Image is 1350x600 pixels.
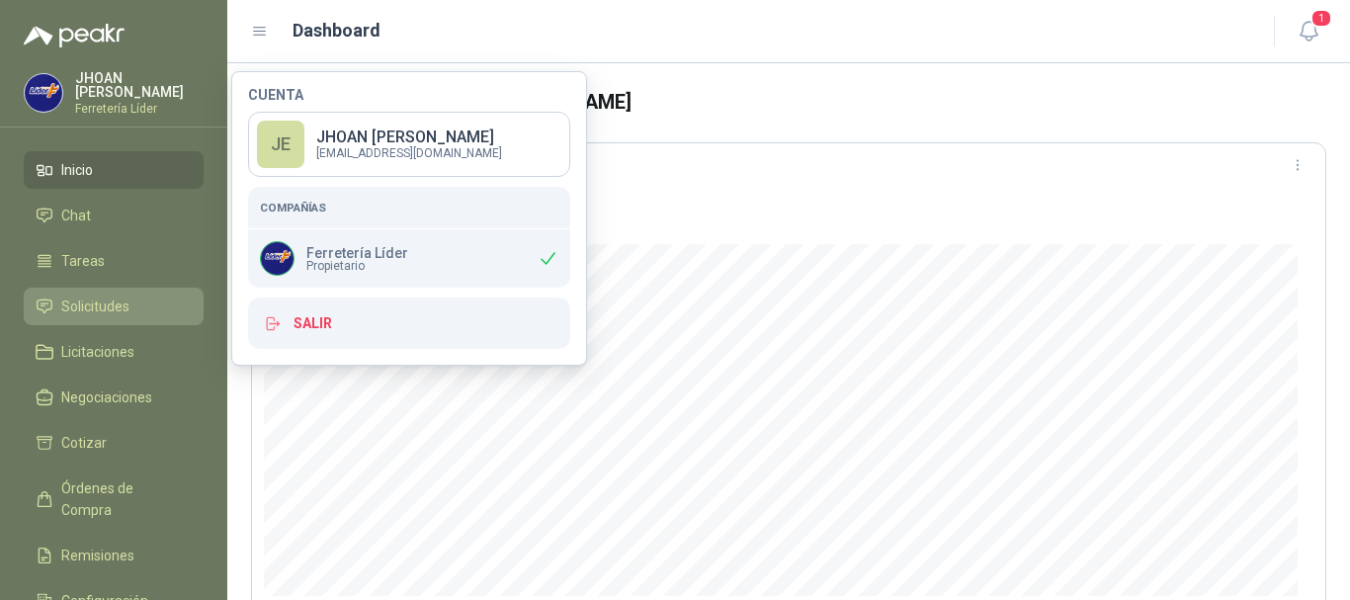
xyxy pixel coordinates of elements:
div: JE [257,121,304,168]
span: Remisiones [61,545,134,566]
span: Órdenes de Compra [61,477,185,521]
p: JHOAN [PERSON_NAME] [75,71,204,99]
div: Company LogoFerretería LíderPropietario [248,229,570,288]
span: Inicio [61,159,93,181]
img: Company Logo [25,74,62,112]
img: Company Logo [261,242,294,275]
a: Remisiones [24,537,204,574]
p: [EMAIL_ADDRESS][DOMAIN_NAME] [316,147,502,159]
a: Tareas [24,242,204,280]
a: Órdenes de Compra [24,470,204,529]
span: Cotizar [61,432,107,454]
button: 1 [1291,14,1326,49]
a: Negociaciones [24,379,204,416]
h3: Estado de las Solicitudes Recibidas [264,181,1313,205]
p: Ferretería Líder [306,246,408,260]
a: Cotizar [24,424,204,462]
a: Solicitudes [24,288,204,325]
a: Inicio [24,151,204,189]
span: Propietario [306,260,408,272]
p: JHOAN [PERSON_NAME] [316,129,502,145]
a: Chat [24,197,204,234]
a: Licitaciones [24,333,204,371]
h1: Dashboard [293,17,380,44]
a: JEJHOAN [PERSON_NAME][EMAIL_ADDRESS][DOMAIN_NAME] [248,112,570,177]
span: Licitaciones [61,341,134,363]
img: Logo peakr [24,24,125,47]
span: 1 [1310,9,1332,28]
span: Negociaciones [61,386,152,408]
span: Chat [61,205,91,226]
button: Salir [248,298,570,349]
span: Solicitudes [61,296,129,317]
span: Tareas [61,250,105,272]
h3: Bienvenido de nuevo [PERSON_NAME] [283,87,1326,118]
p: Ferretería Líder [75,103,204,115]
h4: Cuenta [248,88,570,102]
h5: Compañías [260,199,558,216]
